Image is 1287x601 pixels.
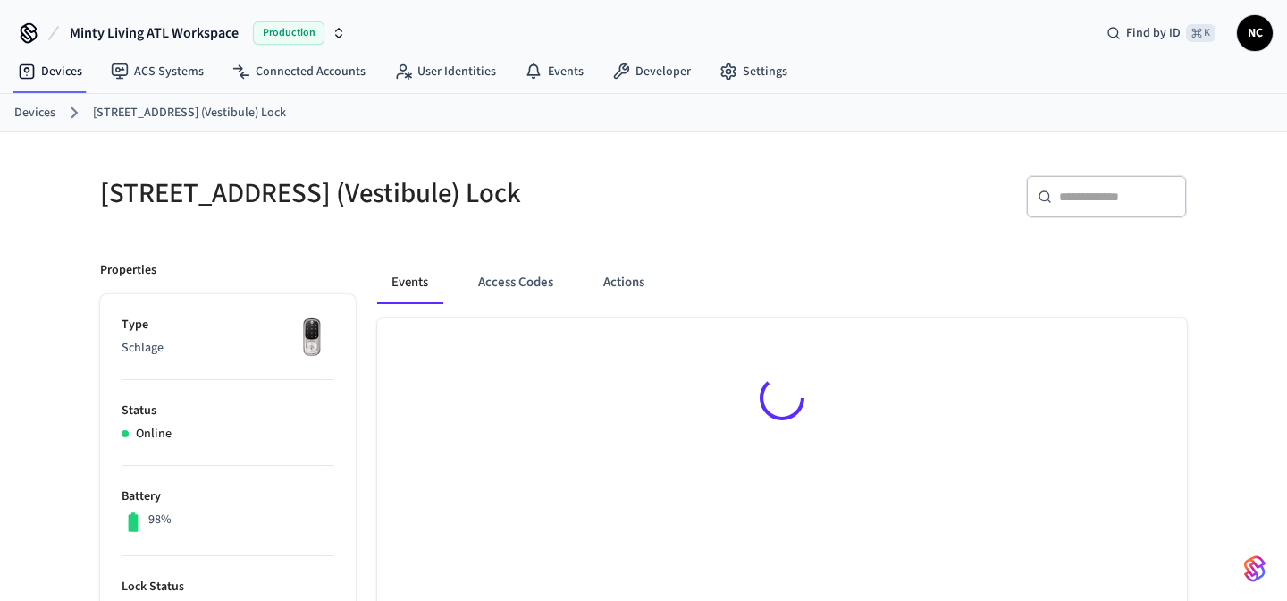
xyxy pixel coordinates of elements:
[464,261,568,304] button: Access Codes
[1244,554,1266,583] img: SeamLogoGradient.69752ec5.svg
[253,21,324,45] span: Production
[218,55,380,88] a: Connected Accounts
[122,487,334,506] p: Battery
[1126,24,1181,42] span: Find by ID
[97,55,218,88] a: ACS Systems
[1239,17,1271,49] span: NC
[136,425,172,444] p: Online
[705,55,802,88] a: Settings
[93,104,286,123] a: [STREET_ADDRESS] (Vestibule) Lock
[1237,15,1273,51] button: NC
[1092,17,1230,49] div: Find by ID⌘ K
[598,55,705,88] a: Developer
[377,261,1187,304] div: ant example
[100,175,633,212] h5: [STREET_ADDRESS] (Vestibule) Lock
[148,511,172,529] p: 98%
[510,55,598,88] a: Events
[290,316,334,360] img: Yale Assure Touchscreen Wifi Smart Lock, Satin Nickel, Front
[14,104,55,123] a: Devices
[380,55,510,88] a: User Identities
[122,578,334,597] p: Lock Status
[122,316,334,334] p: Type
[70,22,239,44] span: Minty Living ATL Workspace
[377,261,442,304] button: Events
[589,261,659,304] button: Actions
[100,261,156,280] p: Properties
[1186,24,1215,42] span: ⌘ K
[4,55,97,88] a: Devices
[122,339,334,358] p: Schlage
[122,402,334,420] p: Status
